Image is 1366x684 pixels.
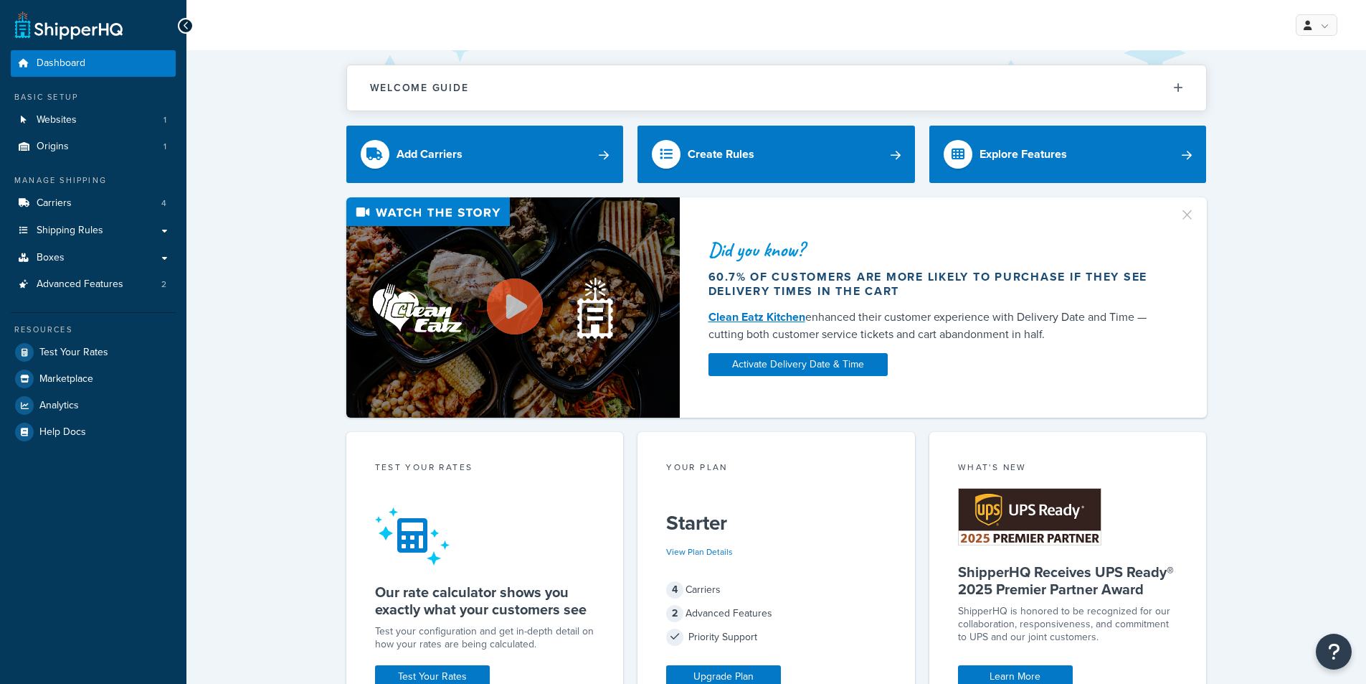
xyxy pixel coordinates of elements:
li: Advanced Features [11,271,176,298]
div: Test your rates [375,461,595,477]
a: Boxes [11,245,176,271]
span: Analytics [39,400,79,412]
span: Websites [37,114,77,126]
li: Websites [11,107,176,133]
a: Origins1 [11,133,176,160]
div: Test your configuration and get in-depth detail on how your rates are being calculated. [375,625,595,651]
li: Origins [11,133,176,160]
div: Create Rules [688,144,754,164]
h5: ShipperHQ Receives UPS Ready® 2025 Premier Partner Award [958,563,1178,598]
a: Clean Eatz Kitchen [708,309,805,325]
a: Add Carriers [346,126,624,183]
h5: Our rate calculator shows you exactly what your customers see [375,584,595,618]
a: View Plan Details [666,545,733,558]
img: Video thumbnail [346,197,680,418]
a: Advanced Features2 [11,271,176,298]
a: Create Rules [637,126,915,183]
a: Websites1 [11,107,176,133]
button: Open Resource Center [1316,634,1352,670]
span: Test Your Rates [39,347,108,359]
div: Manage Shipping [11,174,176,187]
a: Analytics [11,393,176,418]
a: Help Docs [11,419,176,445]
span: 2 [161,278,166,291]
span: 1 [163,114,166,126]
a: Dashboard [11,50,176,77]
a: Activate Delivery Date & Time [708,353,888,376]
span: Dashboard [37,57,85,70]
h5: Starter [666,512,886,535]
span: Shipping Rules [37,225,103,237]
span: Advanced Features [37,278,123,291]
div: What's New [958,461,1178,477]
span: Origins [37,141,69,153]
span: Boxes [37,252,65,264]
a: Shipping Rules [11,217,176,244]
div: Advanced Features [666,604,886,624]
span: Carriers [37,197,72,210]
a: Carriers4 [11,190,176,217]
div: Your Plan [666,461,886,477]
div: Did you know? [708,240,1162,260]
button: Welcome Guide [347,65,1206,111]
span: 2 [666,605,683,622]
div: Explore Features [980,144,1067,164]
div: 60.7% of customers are more likely to purchase if they see delivery times in the cart [708,270,1162,299]
span: Marketplace [39,373,93,385]
span: Help Docs [39,426,86,439]
div: Basic Setup [11,91,176,103]
a: Marketplace [11,366,176,392]
span: 1 [163,141,166,153]
div: Priority Support [666,627,886,647]
a: Explore Features [929,126,1207,183]
div: enhanced their customer experience with Delivery Date and Time — cutting both customer service ti... [708,309,1162,343]
p: ShipperHQ is honored to be recognized for our collaboration, responsiveness, and commitment to UP... [958,605,1178,644]
div: Resources [11,324,176,336]
h2: Welcome Guide [370,83,469,93]
a: Test Your Rates [11,339,176,365]
span: 4 [666,581,683,599]
div: Add Carriers [397,144,463,164]
li: Carriers [11,190,176,217]
span: 4 [161,197,166,210]
div: Carriers [666,580,886,600]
